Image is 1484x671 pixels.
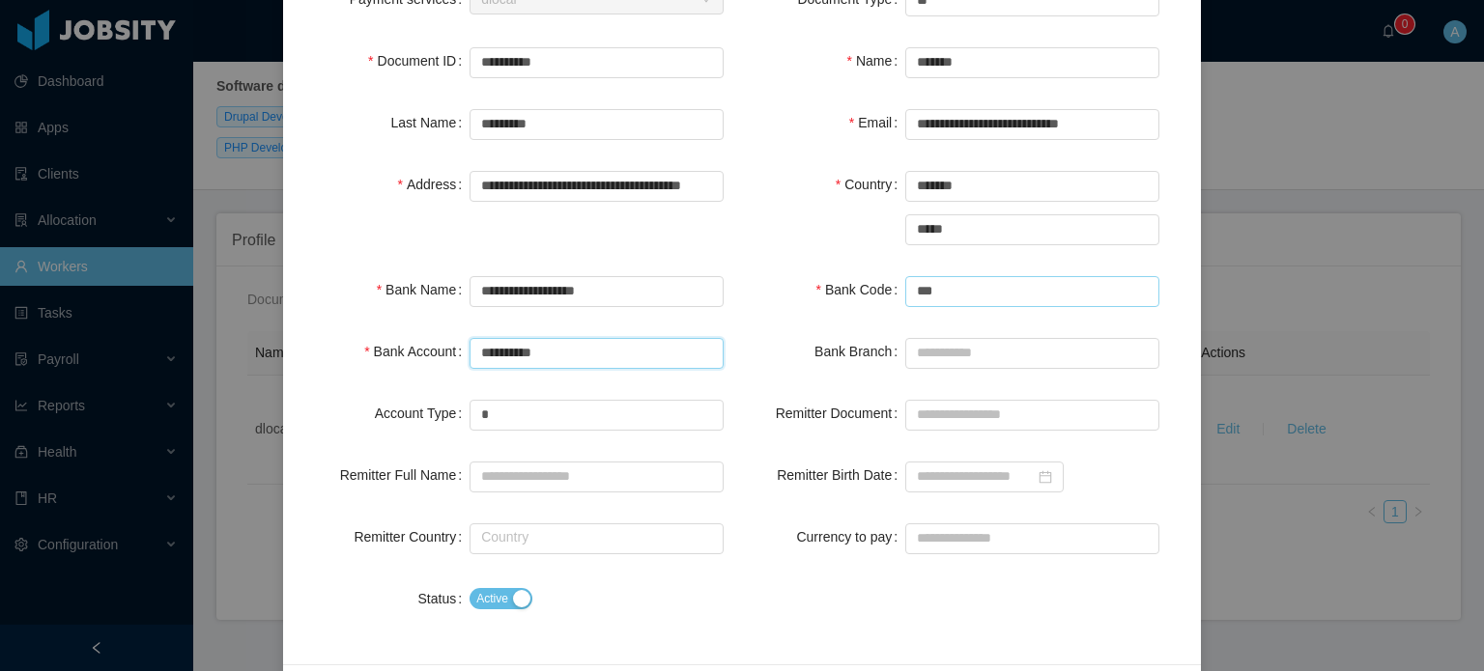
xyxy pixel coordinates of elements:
label: Email [849,115,905,130]
label: Remitter Full Name [340,467,470,483]
input: Bank Branch [905,338,1159,369]
label: Account Type [375,405,470,421]
label: Remitter Birth Date [777,467,905,483]
label: Status [418,591,471,606]
label: Document ID [368,53,470,69]
input: Document ID [470,47,724,78]
label: Currency to pay [796,529,905,545]
label: Address [397,177,470,192]
input: Currency to pay [905,523,1159,554]
label: Bank Branch [814,344,905,359]
input: Bank Code [905,276,1159,307]
i: icon: calendar [1039,470,1052,484]
label: Bank Account [364,344,470,359]
button: Status [470,588,532,609]
label: Remitter Document [776,405,905,421]
span: Active [476,589,508,608]
label: Remitter Country [354,529,470,545]
input: Remitter Full Name [470,461,724,492]
input: Address [470,171,724,202]
input: Bank Name [470,276,724,307]
input: Bank Account [470,338,724,369]
input: Account Type [470,400,724,431]
label: Last Name [391,115,471,130]
label: Bank Name [377,282,471,297]
input: Remitter Document [905,400,1159,431]
input: Email [905,109,1159,140]
label: Bank Code [816,282,906,297]
input: Name [905,47,1159,78]
label: Country [836,177,905,192]
label: Name [846,53,905,69]
input: Last Name [470,109,724,140]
